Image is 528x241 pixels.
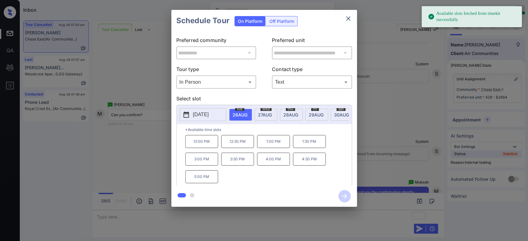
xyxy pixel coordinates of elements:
[305,109,328,121] div: date-select
[185,153,218,166] p: 3:00 PM
[309,112,324,117] span: 29 AUG
[178,77,255,87] div: In Person
[335,188,354,204] button: btn-next
[342,12,354,25] button: close
[273,77,350,87] div: Text
[221,153,254,166] p: 3:30 PM
[257,135,290,148] p: 1:00 PM
[428,8,517,25] div: Available slots fetched from timekit successfully
[280,109,303,121] div: date-select
[337,107,346,111] span: sat
[334,112,349,117] span: 30 AUG
[257,153,290,166] p: 4:00 PM
[171,10,234,32] h2: Schedule Tour
[260,107,272,111] span: wed
[221,135,254,148] p: 12:30 PM
[229,109,252,121] div: date-select
[193,111,209,118] p: [DATE]
[311,107,319,111] span: fri
[235,16,265,26] div: On Platform
[331,109,354,121] div: date-select
[286,107,295,111] span: thu
[272,36,352,46] p: Preferred unit
[283,112,298,117] span: 28 AUG
[233,112,247,117] span: 26 AUG
[293,135,326,148] p: 1:30 PM
[255,109,277,121] div: date-select
[235,107,244,111] span: tue
[185,135,218,148] p: 12:00 PM
[266,16,297,26] div: Off Platform
[176,36,256,46] p: Preferred community
[176,66,256,75] p: Tour type
[272,66,352,75] p: Contact type
[180,108,226,121] button: [DATE]
[258,112,272,117] span: 27 AUG
[185,170,218,183] p: 5:00 PM
[176,95,352,105] p: Select slot
[185,124,352,135] p: *Available time slots
[293,153,326,166] p: 4:30 PM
